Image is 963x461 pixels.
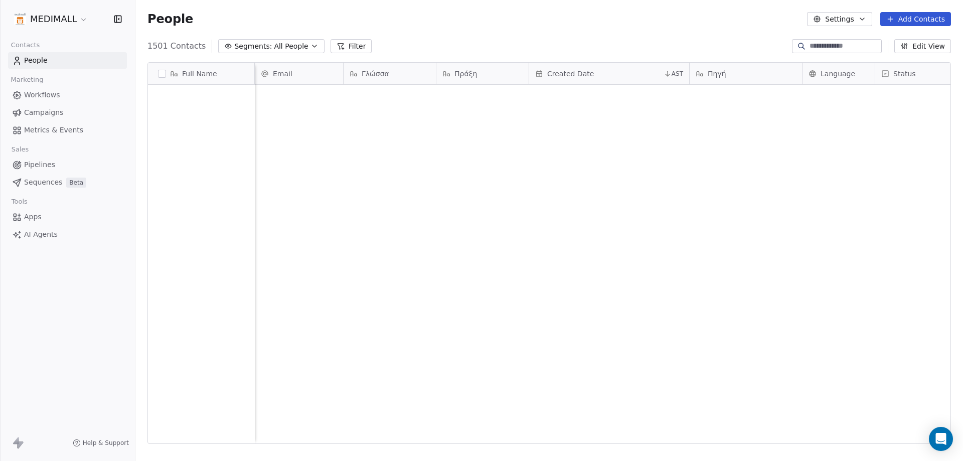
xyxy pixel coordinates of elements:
button: Add Contacts [880,12,951,26]
span: Sequences [24,177,62,188]
div: grid [148,85,255,444]
span: Created Date [547,69,594,79]
div: Γλώσσα [344,63,436,84]
div: Open Intercom Messenger [929,427,953,451]
span: Contacts [7,38,44,53]
div: Created DateAST [529,63,689,84]
span: AST [672,70,683,78]
div: Πράξη [436,63,529,84]
button: Settings [807,12,872,26]
div: Email [255,63,343,84]
span: Workflows [24,90,60,100]
span: Γλώσσα [362,69,389,79]
span: 1501 Contacts [147,40,206,52]
span: Sales [7,142,33,157]
span: Πηγή [708,69,726,79]
span: Apps [24,212,42,222]
img: Medimall%20logo%20(2).1.jpg [14,13,26,25]
span: Status [893,69,916,79]
a: AI Agents [8,226,127,243]
a: SequencesBeta [8,174,127,191]
span: People [147,12,193,27]
button: Filter [331,39,372,53]
span: Πράξη [454,69,477,79]
span: Beta [66,178,86,188]
span: Marketing [7,72,48,87]
span: AI Agents [24,229,58,240]
a: Metrics & Events [8,122,127,138]
span: Campaigns [24,107,63,118]
span: MEDIMALL [30,13,77,26]
div: Status [875,63,955,84]
div: Language [802,63,875,84]
a: Workflows [8,87,127,103]
button: Edit View [894,39,951,53]
button: MEDIMALL [12,11,90,28]
div: Full Name [148,63,254,84]
span: Tools [7,194,32,209]
span: People [24,55,48,66]
div: Πηγή [690,63,802,84]
span: Email [273,69,292,79]
span: Full Name [182,69,217,79]
span: Pipelines [24,160,55,170]
span: Language [821,69,855,79]
span: Segments: [234,41,272,52]
span: Metrics & Events [24,125,83,135]
span: All People [274,41,308,52]
a: Campaigns [8,104,127,121]
span: Help & Support [83,439,129,447]
a: People [8,52,127,69]
a: Help & Support [73,439,129,447]
a: Apps [8,209,127,225]
a: Pipelines [8,157,127,173]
